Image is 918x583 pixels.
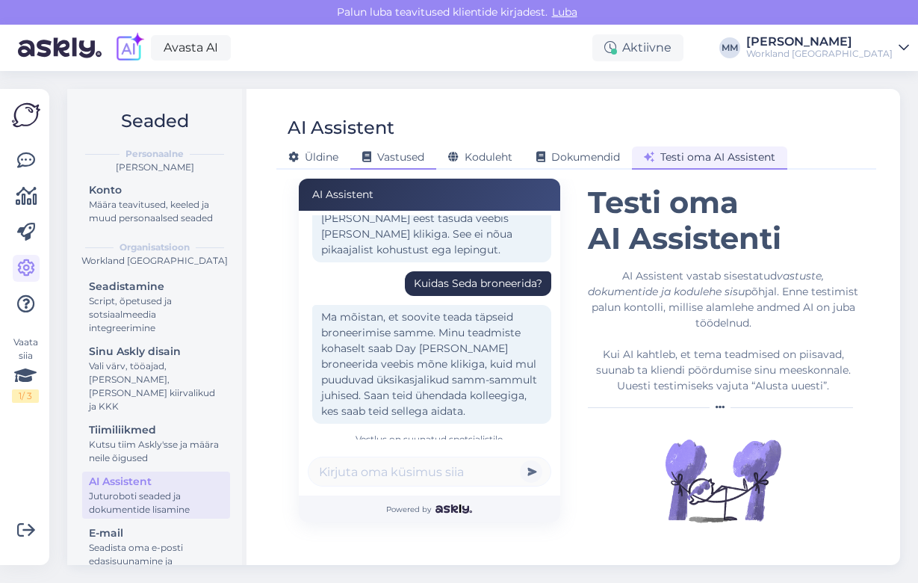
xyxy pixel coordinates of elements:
div: [PERSON_NAME] [79,161,230,174]
div: Vaata siia [12,336,39,403]
div: Sinu Askly disain [89,344,223,360]
span: Dokumendid [536,150,620,164]
span: Testi oma AI Assistent [644,150,775,164]
img: Askly Logo [12,101,40,129]
div: Juturoboti seaded ja dokumentide lisamine [89,490,223,516]
div: E-mail [89,525,223,541]
a: Avasta AI [151,35,231,61]
span: Koduleht [448,150,512,164]
div: AI Assistent [288,114,394,142]
div: Ma mõistan, et soovite teada täpseid broneerimise samme. Minu teadmiste kohaselt saab Day [PERSON... [312,305,551,424]
div: Määra teavitused, keeled ja muud personaalsed seaded [89,198,223,225]
span: Powered by [386,504,472,515]
div: Script, õpetused ja sotsiaalmeedia integreerimine [89,294,223,335]
a: AI AssistentJuturoboti seaded ja dokumentide lisamine [82,472,230,519]
div: Konto [89,182,223,198]
div: Tiimiliikmed [89,422,223,438]
div: 1 / 3 [12,389,39,403]
div: [PERSON_NAME] [746,36,893,48]
div: Workland [GEOGRAPHIC_DATA] [746,48,893,60]
img: Askly [435,505,472,513]
a: SeadistamineScript, õpetused ja sotsiaalmeedia integreerimine [82,277,230,337]
div: Aktiivne [592,34,683,61]
div: Seadista oma e-posti edasisuunamine ja [PERSON_NAME] [89,541,223,582]
div: Vestlus on suunatud spetsialistile [308,433,551,446]
a: KontoMäära teavitused, keeled ja muud personaalsed seaded [82,180,230,227]
span: Üldine [288,150,338,164]
div: AI Assistent [299,179,560,211]
h1: Testi oma AI Assistenti [588,185,860,256]
a: Sinu Askly disainVali värv, tööajad, [PERSON_NAME], [PERSON_NAME] kiirvalikud ja KKK [82,342,230,416]
div: Vali värv, tööajad, [PERSON_NAME], [PERSON_NAME] kiirvalikud ja KKK [89,360,223,413]
div: Seadistamine [89,279,223,294]
div: AI Assistent [89,474,223,490]
a: TiimiliikmedKutsu tiim Askly'sse ja määra neile õigused [82,420,230,467]
div: Kutsu tiim Askly'sse ja määra neile õigused [89,438,223,465]
div: MM [719,37,740,58]
span: Luba [548,5,582,19]
span: Vastused [362,150,424,164]
div: Workland [GEOGRAPHIC_DATA] [79,254,230,268]
img: explore-ai [114,32,145,64]
img: Illustration [663,421,783,540]
a: [PERSON_NAME]Workland [GEOGRAPHIC_DATA] [746,36,909,60]
div: AI Assistent vastab sisestatud põhjal. Enne testimist palun kontolli, millise alamlehe andmed AI ... [588,268,860,394]
b: Personaalne [125,147,184,161]
b: Organisatsioon [120,241,190,254]
h2: Seaded [79,107,230,135]
input: Kirjuta oma küsimus siia [308,457,551,487]
div: Kuidas Seda broneerida? [414,276,542,291]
